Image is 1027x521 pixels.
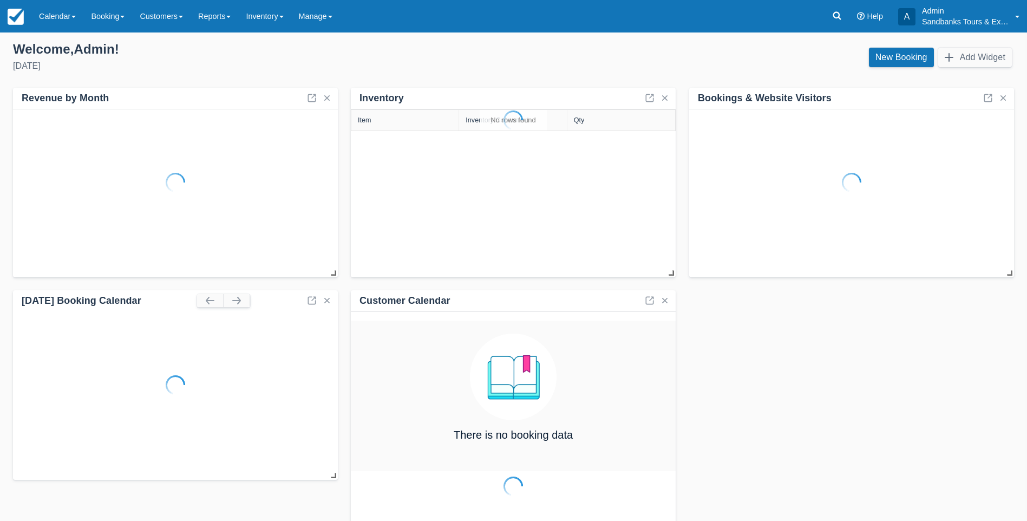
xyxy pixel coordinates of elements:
button: Add Widget [938,48,1012,67]
i: Help [857,12,865,20]
a: New Booking [869,48,934,67]
div: Inventory [359,92,404,105]
span: Help [867,12,883,21]
div: Welcome , Admin ! [13,41,505,57]
p: Sandbanks Tours & Experiences [922,16,1009,27]
div: A [898,8,915,25]
p: Admin [922,5,1009,16]
div: [DATE] [13,60,505,73]
img: checkfront-main-nav-mini-logo.png [8,9,24,25]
